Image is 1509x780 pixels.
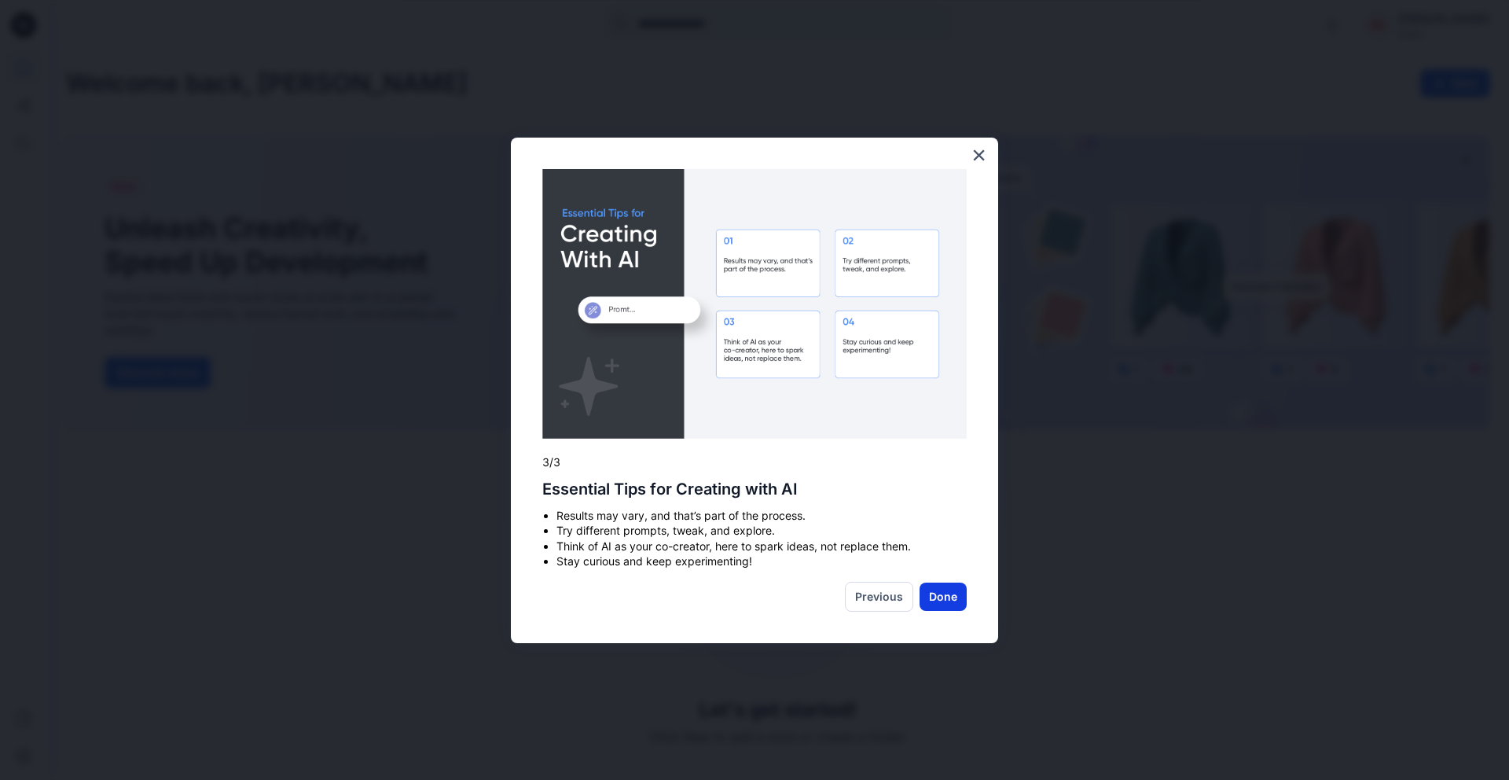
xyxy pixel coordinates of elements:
h2: Essential Tips for Creating with AI [542,480,967,499]
li: Results may vary, and that’s part of the process. [556,508,967,524]
button: Close [971,142,986,167]
button: Done [920,583,967,611]
li: Think of AI as your co-creator, here to spark ideas, not replace them. [556,539,967,554]
button: Previous [845,582,913,612]
p: 3/3 [542,454,967,470]
li: Stay curious and keep experimenting! [556,554,967,569]
li: Try different prompts, tweak, and explore. [556,523,967,539]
